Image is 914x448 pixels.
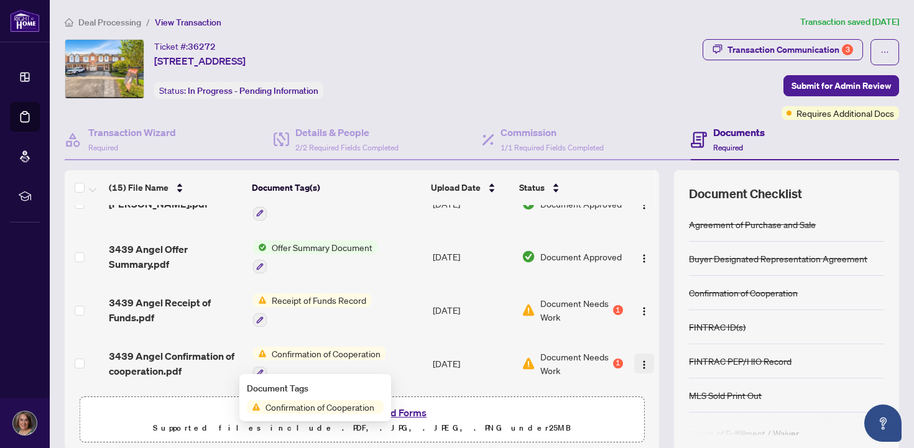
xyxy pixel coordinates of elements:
[613,305,623,315] div: 1
[634,354,654,373] button: Logo
[109,349,242,378] span: 3439 Angel Confirmation of cooperation.pdf
[247,170,426,205] th: Document Tag(s)
[522,303,535,317] img: Document Status
[634,247,654,267] button: Logo
[109,242,242,272] span: 3439 Angel Offer Summary.pdf
[188,85,318,96] span: In Progress - Pending Information
[253,347,385,380] button: Status IconConfirmation of Cooperation
[253,240,377,274] button: Status IconOffer Summary Document
[540,250,622,263] span: Document Approved
[792,76,891,96] span: Submit for Admin Review
[253,293,371,327] button: Status IconReceipt of Funds Record
[522,250,535,263] img: Document Status
[253,347,267,360] img: Status Icon
[154,82,323,99] div: Status:
[88,125,176,140] h4: Transaction Wizard
[88,421,636,436] p: Supported files include .PDF, .JPG, .JPEG, .PNG under 25 MB
[519,181,545,194] span: Status
[796,106,894,120] span: Requires Additional Docs
[689,354,792,368] div: FINTRAC PEP/HIO Record
[13,411,37,435] img: Profile Icon
[109,295,242,325] span: 3439 Angel Receipt of Funds.pdf
[501,125,604,140] h4: Commission
[253,293,267,307] img: Status Icon
[713,143,743,152] span: Required
[522,357,535,370] img: Document Status
[426,170,514,205] th: Upload Date
[800,15,899,29] article: Transaction saved [DATE]
[634,300,654,320] button: Logo
[727,40,853,60] div: Transaction Communication
[842,44,853,55] div: 3
[267,240,377,254] span: Offer Summary Document
[360,405,430,421] button: Upload Forms
[247,382,384,395] div: Document Tags
[540,296,611,324] span: Document Needs Work
[293,405,430,421] span: Drag & Drop or
[295,125,399,140] h4: Details & People
[428,283,517,337] td: [DATE]
[428,231,517,284] td: [DATE]
[689,185,802,203] span: Document Checklist
[501,143,604,152] span: 1/1 Required Fields Completed
[428,337,517,390] td: [DATE]
[267,293,371,307] span: Receipt of Funds Record
[253,240,267,254] img: Status Icon
[261,400,379,414] span: Confirmation of Cooperation
[639,360,649,370] img: Logo
[613,359,623,368] div: 1
[689,388,762,402] div: MLS Sold Print Out
[864,405,902,442] button: Open asap
[65,18,73,27] span: home
[146,15,150,29] li: /
[109,181,168,194] span: (15) File Name
[689,286,798,299] div: Confirmation of Cooperation
[247,400,261,414] img: Status Icon
[154,53,246,68] span: [STREET_ADDRESS]
[155,17,221,28] span: View Transaction
[703,39,863,60] button: Transaction Communication3
[104,170,247,205] th: (15) File Name
[154,39,216,53] div: Ticket #:
[188,41,216,52] span: 36272
[88,143,118,152] span: Required
[65,40,144,98] img: IMG-W12154230_1.jpg
[880,48,889,57] span: ellipsis
[78,17,141,28] span: Deal Processing
[783,75,899,96] button: Submit for Admin Review
[80,397,644,443] span: Drag & Drop orUpload FormsSupported files include .PDF, .JPG, .JPEG, .PNG under25MB
[540,350,611,377] span: Document Needs Work
[431,181,481,194] span: Upload Date
[428,390,517,444] td: [DATE]
[639,200,649,210] img: Logo
[639,254,649,263] img: Logo
[514,170,625,205] th: Status
[295,143,399,152] span: 2/2 Required Fields Completed
[713,125,765,140] h4: Documents
[689,320,746,334] div: FINTRAC ID(s)
[689,217,816,231] div: Agreement of Purchase and Sale
[689,252,867,265] div: Buyer Designated Representation Agreement
[10,9,40,32] img: logo
[267,347,385,360] span: Confirmation of Cooperation
[639,306,649,316] img: Logo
